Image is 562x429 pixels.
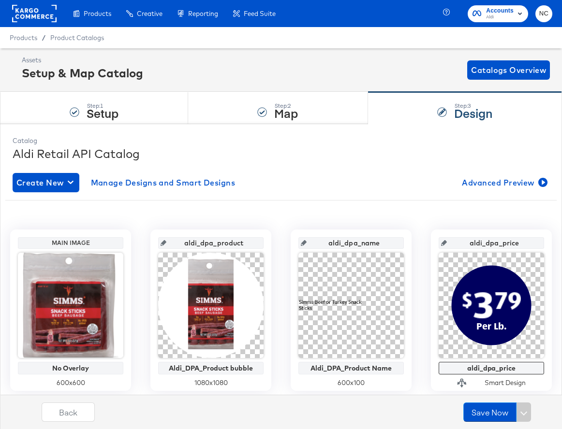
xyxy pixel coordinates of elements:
div: Aldi_DPA_Product bubble [161,364,261,372]
button: Manage Designs and Smart Designs [87,173,239,192]
div: Assets [22,56,143,65]
button: Save Now [463,402,517,422]
div: Step: 1 [87,102,118,109]
span: Feed Suite [244,10,276,17]
span: Advanced Preview [462,176,546,189]
button: Back [42,402,95,422]
strong: Setup [87,105,118,121]
div: 600 x 600 [18,378,123,387]
div: Aldi Retail API Catalog [13,145,549,162]
div: Setup & Map Catalog [22,65,143,81]
button: NC [535,5,552,22]
span: Manage Designs and Smart Designs [91,176,236,189]
div: No Overlay [20,364,121,372]
button: AccountsAldi [468,5,528,22]
a: Product Catalogs [50,34,104,42]
div: 600 x 100 [298,378,404,387]
span: Create New [16,176,75,189]
button: Advanced Preview [458,173,549,192]
button: Create New [13,173,79,192]
span: NC [539,8,548,19]
span: / [37,34,50,42]
strong: Design [454,105,492,121]
div: 1080 x 1080 [158,378,264,387]
div: Step: 3 [454,102,492,109]
div: Aldi_DPA_Product Name [301,364,401,372]
span: Products [84,10,111,17]
button: Catalogs Overview [467,60,550,80]
div: Main Image [20,239,121,247]
div: Catalog [13,136,549,145]
span: Creative [137,10,163,17]
span: Accounts [486,6,514,16]
span: Reporting [188,10,218,17]
span: Products [10,34,37,42]
div: aldi_dpa_price [441,364,542,372]
span: Aldi [486,14,514,21]
strong: Map [274,105,298,121]
div: Smart Design [485,378,526,387]
div: Step: 2 [274,102,298,109]
span: Catalogs Overview [471,63,546,77]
